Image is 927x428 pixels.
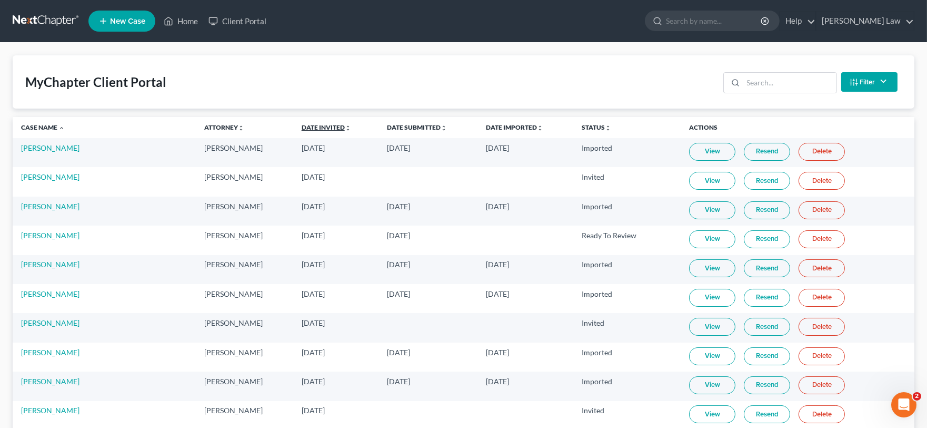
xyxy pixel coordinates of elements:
span: [DATE] [302,318,325,327]
span: [DATE] [486,202,510,211]
a: Delete [799,201,845,219]
a: Delete [799,318,845,336]
span: [DATE] [302,289,325,298]
div: MyChapter Client Portal [25,74,166,91]
span: [DATE] [486,377,510,386]
th: Actions [681,117,914,138]
td: Invited [573,313,681,342]
span: [DATE] [302,172,325,181]
i: expand_less [58,125,65,131]
a: Resend [744,201,790,219]
a: Resend [744,259,790,277]
td: [PERSON_NAME] [196,167,293,196]
td: Imported [573,284,681,313]
a: [PERSON_NAME] Law [816,12,914,31]
td: [PERSON_NAME] [196,255,293,284]
a: Resend [744,172,790,190]
a: Resend [744,289,790,307]
span: [DATE] [486,289,510,298]
i: unfold_more [537,125,544,131]
a: [PERSON_NAME] [21,406,79,415]
a: [PERSON_NAME] [21,289,79,298]
input: Search by name... [666,11,762,31]
i: unfold_more [441,125,447,131]
a: [PERSON_NAME] [21,202,79,211]
span: [DATE] [302,260,325,269]
a: [PERSON_NAME] [21,172,79,181]
span: [DATE] [302,202,325,211]
a: [PERSON_NAME] [21,260,79,269]
span: [DATE] [387,289,410,298]
span: [DATE] [486,260,510,269]
a: [PERSON_NAME] [21,318,79,327]
a: View [689,347,735,365]
span: [DATE] [387,143,410,152]
a: View [689,230,735,248]
a: Resend [744,143,790,161]
a: Delete [799,376,845,394]
td: Imported [573,372,681,401]
a: Resend [744,376,790,394]
a: Attorneyunfold_more [204,123,244,131]
a: [PERSON_NAME] [21,143,79,152]
span: [DATE] [302,348,325,357]
span: 2 [913,392,921,401]
td: [PERSON_NAME] [196,372,293,401]
a: Help [780,12,815,31]
a: Home [158,12,203,31]
a: Date Submittedunfold_more [387,123,447,131]
span: [DATE] [387,260,410,269]
td: Imported [573,343,681,372]
iframe: Intercom live chat [891,392,916,417]
a: View [689,289,735,307]
span: [DATE] [387,377,410,386]
a: View [689,259,735,277]
i: unfold_more [345,125,351,131]
a: View [689,143,735,161]
td: [PERSON_NAME] [196,284,293,313]
a: Delete [799,259,845,277]
span: [DATE] [302,377,325,386]
span: [DATE] [387,348,410,357]
td: [PERSON_NAME] [196,138,293,167]
td: Ready To Review [573,226,681,255]
a: [PERSON_NAME] [21,231,79,240]
a: [PERSON_NAME] [21,348,79,357]
td: [PERSON_NAME] [196,226,293,255]
a: Delete [799,143,845,161]
a: [PERSON_NAME] [21,377,79,386]
span: [DATE] [486,348,510,357]
a: View [689,405,735,423]
a: Delete [799,347,845,365]
a: Resend [744,318,790,336]
span: [DATE] [302,143,325,152]
input: Search... [743,73,836,93]
a: Date Invitedunfold_more [302,123,351,131]
td: [PERSON_NAME] [196,197,293,226]
span: [DATE] [387,202,410,211]
td: Imported [573,138,681,167]
a: View [689,376,735,394]
a: Delete [799,230,845,248]
a: Statusunfold_more [582,123,611,131]
a: View [689,201,735,219]
a: Client Portal [203,12,272,31]
span: [DATE] [486,143,510,152]
a: Resend [744,347,790,365]
a: Case Name expand_less [21,123,65,131]
span: [DATE] [302,231,325,240]
a: View [689,318,735,336]
span: New Case [110,17,145,25]
td: [PERSON_NAME] [196,343,293,372]
td: Invited [573,167,681,196]
span: [DATE] [302,406,325,415]
a: Delete [799,405,845,423]
a: Delete [799,172,845,190]
a: Date Importedunfold_more [486,123,544,131]
i: unfold_more [605,125,611,131]
td: Imported [573,197,681,226]
button: Filter [841,72,898,92]
td: [PERSON_NAME] [196,313,293,342]
a: Resend [744,405,790,423]
a: View [689,172,735,190]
